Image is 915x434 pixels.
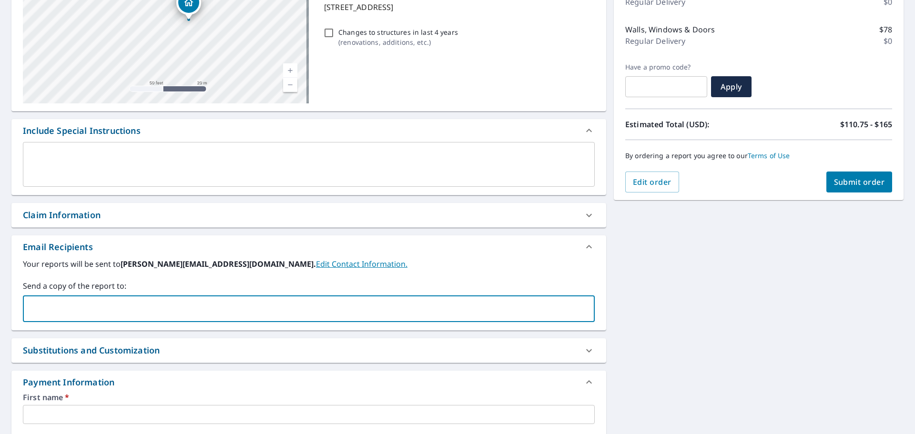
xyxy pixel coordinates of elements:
label: Send a copy of the report to: [23,280,595,292]
span: Apply [719,81,744,92]
div: Include Special Instructions [23,124,141,137]
p: Regular Delivery [625,35,685,47]
p: $110.75 - $165 [840,119,892,130]
p: ( renovations, additions, etc. ) [338,37,458,47]
button: Edit order [625,172,679,192]
a: Current Level 19, Zoom In [283,63,297,78]
div: Substitutions and Customization [11,338,606,363]
p: By ordering a report you agree to our [625,151,892,160]
p: $78 [879,24,892,35]
div: Include Special Instructions [11,119,606,142]
div: Email Recipients [23,241,93,253]
div: Claim Information [11,203,606,227]
p: Estimated Total (USD): [625,119,759,130]
a: Current Level 19, Zoom Out [283,78,297,92]
b: [PERSON_NAME][EMAIL_ADDRESS][DOMAIN_NAME]. [121,259,316,269]
div: Claim Information [23,209,101,222]
p: Changes to structures in last 4 years [338,27,458,37]
label: First name [23,394,595,401]
div: Payment Information [23,376,118,389]
button: Submit order [826,172,893,192]
div: Payment Information [11,371,606,394]
div: Substitutions and Customization [23,344,160,357]
a: Terms of Use [748,151,790,160]
div: Email Recipients [11,235,606,258]
p: $0 [884,35,892,47]
p: Walls, Windows & Doors [625,24,715,35]
span: Submit order [834,177,885,187]
label: Your reports will be sent to [23,258,595,270]
label: Have a promo code? [625,63,707,71]
span: Edit order [633,177,671,187]
keeper-lock: Open Keeper Popup [558,303,569,314]
button: Apply [711,76,752,97]
a: EditContactInfo [316,259,407,269]
p: [STREET_ADDRESS] [324,1,591,13]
